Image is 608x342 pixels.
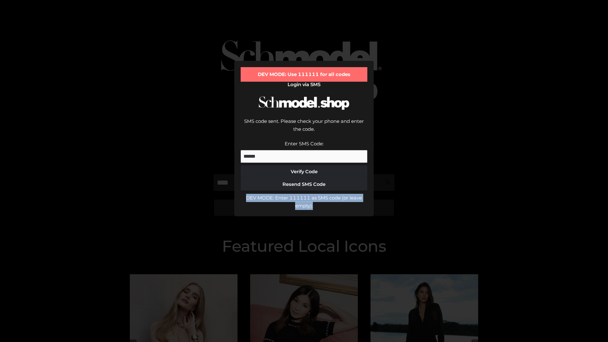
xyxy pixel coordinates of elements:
button: Resend SMS Code [241,178,367,191]
div: DEV MODE: Enter 111111 as SMS code (or leave empty). [241,194,367,210]
label: Enter SMS Code: [285,141,324,147]
img: Schmodel Logo [256,91,351,116]
h2: Login via SMS [241,82,367,87]
div: SMS code sent. Please check your phone and enter the code. [241,117,367,140]
button: Verify Code [241,165,367,178]
div: DEV MODE: Use 111111 for all codes [241,67,367,82]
